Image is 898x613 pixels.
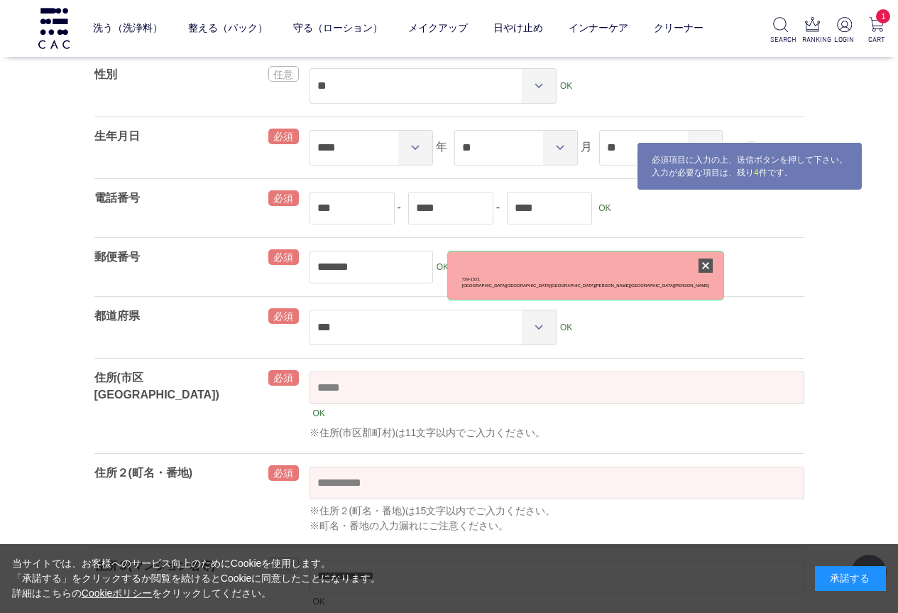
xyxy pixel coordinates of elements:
p: SEARCH [770,34,791,45]
p: LOGIN [834,34,855,45]
div: OK [557,77,576,94]
div: OK [557,319,576,336]
label: 住所(市区[GEOGRAPHIC_DATA]) [94,371,219,401]
span: - - [310,201,615,213]
label: 都道府県 [94,310,140,322]
label: 郵便番号 [94,251,140,263]
div: 739-1521 [462,276,710,283]
label: 生年月日 [94,130,140,142]
span: 年 月 日 [310,141,757,153]
span: 4 [754,168,759,178]
div: OK [310,405,329,422]
img: logo [36,8,72,48]
a: Cookieポリシー [82,587,153,599]
a: クリーナー [654,11,703,46]
a: 洗う（洗浄料） [93,11,163,46]
a: 日やけ止め [493,11,543,46]
div: OK [725,139,745,156]
span: 1 [876,9,890,23]
span: [GEOGRAPHIC_DATA][GEOGRAPHIC_DATA] [506,283,595,288]
div: 承諾する [815,566,886,591]
a: インナーケア [569,11,628,46]
div: ※住所２(町名・番地)は15文字以内でご入力ください。 ※町名・番地の入力漏れにご注意ください。 [310,504,804,533]
a: 1 CART [866,17,887,45]
label: 電話番号 [94,192,140,204]
span: [PERSON_NAME][GEOGRAPHIC_DATA][PERSON_NAME] [595,283,709,288]
div: 必須項目に入力の上、送信ボタンを押して下さい。 入力が必要な項目は、残り 件です。 [637,142,863,190]
img: close_right_jp.png [699,259,713,273]
a: RANKING [802,17,823,45]
a: メイクアップ [408,11,468,46]
span: [GEOGRAPHIC_DATA] [462,283,506,288]
p: CART [866,34,887,45]
div: OK [595,200,614,217]
label: 住所２(町名・番地) [94,467,193,479]
a: SEARCH [770,17,791,45]
div: ※住所(市区郡町村)は11文字以内でご入力ください。 [310,425,804,440]
div: 当サイトでは、お客様へのサービス向上のためにCookieを使用します。 「承諾する」をクリックするか閲覧を続けるとCookieに同意したことになります。 詳細はこちらの をクリックしてください。 [12,556,381,601]
p: RANKING [802,34,823,45]
label: 性別 [94,68,117,80]
a: 整える（パック） [188,11,268,46]
a: 守る（ローション） [293,11,383,46]
a: LOGIN [834,17,855,45]
div: OK [433,259,452,276]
